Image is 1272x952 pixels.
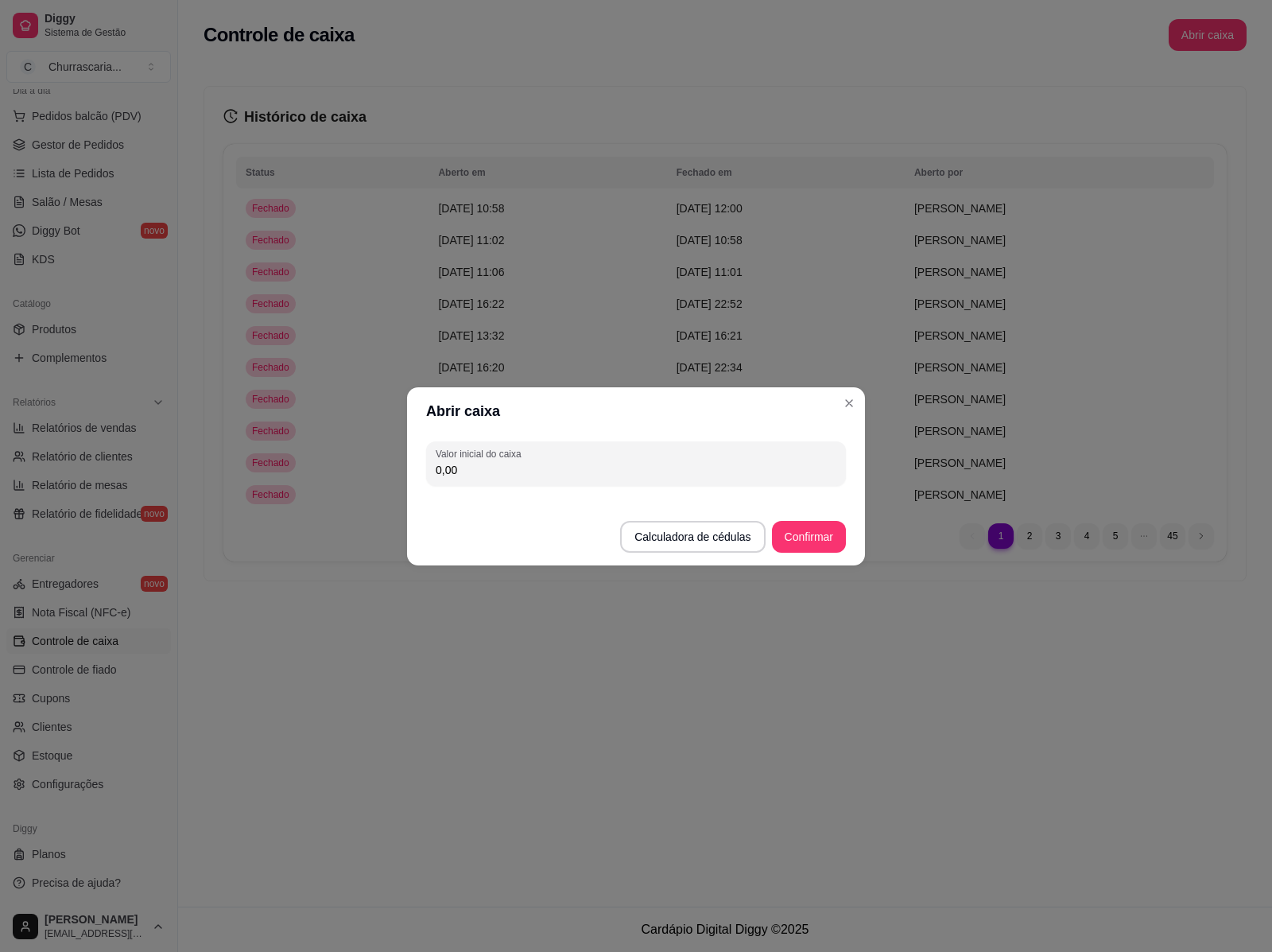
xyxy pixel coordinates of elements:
label: Valor inicial do caixa [436,446,526,460]
button: Calculadora de cédulas [620,521,765,553]
input: Valor inicial do caixa [436,461,836,477]
button: Confirmar [772,521,846,553]
button: Close [836,390,862,415]
header: Abrir caixa [407,387,865,434]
